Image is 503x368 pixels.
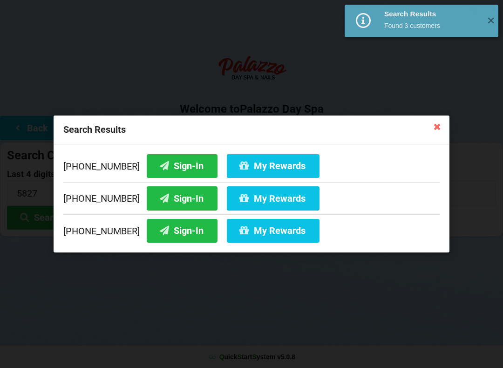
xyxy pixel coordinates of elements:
button: Sign-In [147,186,218,210]
button: Sign-In [147,219,218,243]
div: Found 3 customers [384,21,480,30]
div: [PHONE_NUMBER] [63,214,440,243]
div: [PHONE_NUMBER] [63,182,440,215]
button: My Rewards [227,186,319,210]
div: Search Results [54,116,449,144]
div: Search Results [384,9,480,19]
button: Sign-In [147,154,218,178]
button: My Rewards [227,154,319,178]
div: [PHONE_NUMBER] [63,154,440,182]
button: My Rewards [227,219,319,243]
